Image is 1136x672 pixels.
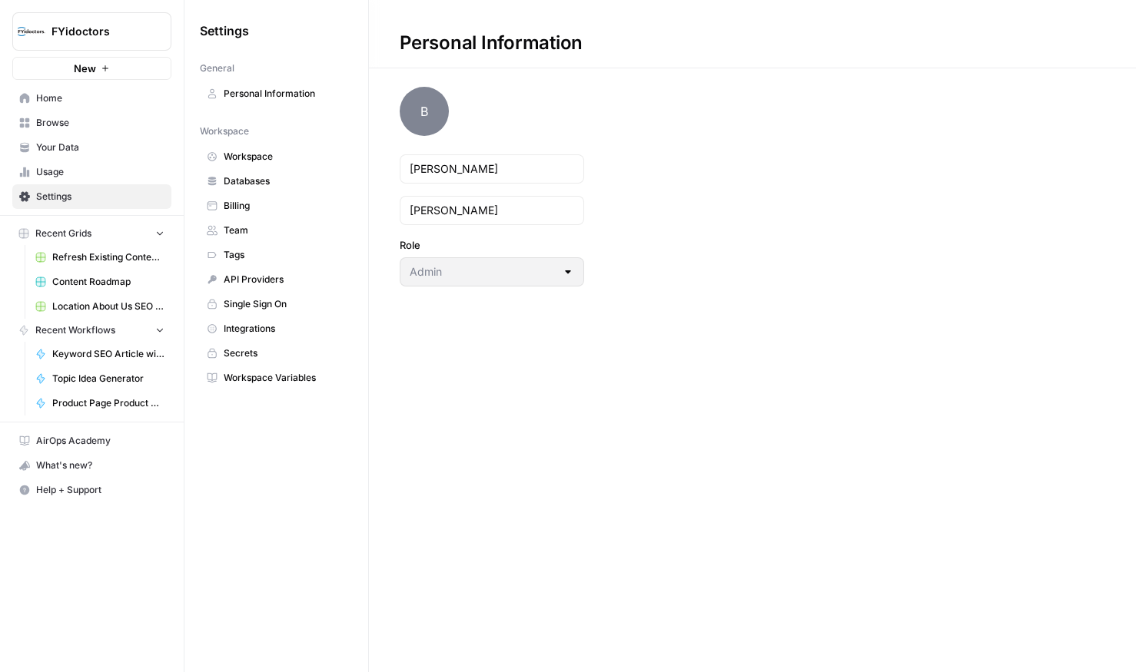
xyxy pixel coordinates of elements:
a: Topic Idea Generator [28,366,171,391]
a: Content Roadmap [28,270,171,294]
span: Refresh Existing Content - FYidoctors [52,250,164,264]
a: Team [200,218,353,243]
span: Single Sign On [224,297,346,311]
span: Home [36,91,164,105]
span: Browse [36,116,164,130]
span: Keyword SEO Article with Human Review [52,347,164,361]
button: Help + Support [12,478,171,502]
a: Your Data [12,135,171,160]
span: Personal Information [224,87,346,101]
a: API Providers [200,267,353,292]
span: B [400,87,449,136]
a: Personal Information [200,81,353,106]
div: What's new? [13,454,171,477]
span: Content Roadmap [52,275,164,289]
img: FYidoctors Logo [18,18,45,45]
span: Workspace Variables [224,371,346,385]
span: Usage [36,165,164,179]
button: Recent Workflows [12,319,171,342]
span: Location About Us SEO Optimized Copy Grid [52,300,164,313]
span: New [74,61,96,76]
a: Location About Us SEO Optimized Copy Grid [28,294,171,319]
span: Team [224,223,346,237]
a: AirOps Academy [12,429,171,453]
div: Personal Information [369,31,613,55]
span: Topic Idea Generator [52,372,164,386]
span: Settings [36,190,164,204]
span: Integrations [224,322,346,336]
span: Help + Support [36,483,164,497]
a: Product Page Product Descriptions, Titles, Meta Descriptions [28,391,171,415]
a: Single Sign On [200,292,353,316]
a: Workspace Variables [200,366,353,390]
a: Browse [12,111,171,135]
span: AirOps Academy [36,434,164,448]
span: Billing [224,199,346,213]
span: Your Data [36,141,164,154]
a: Billing [200,194,353,218]
a: Settings [12,184,171,209]
a: Workspace [200,144,353,169]
span: Workspace [200,124,249,138]
a: Home [12,86,171,111]
a: Usage [12,160,171,184]
span: Recent Workflows [35,323,115,337]
button: What's new? [12,453,171,478]
span: General [200,61,234,75]
span: Databases [224,174,346,188]
a: Refresh Existing Content - FYidoctors [28,245,171,270]
a: Databases [200,169,353,194]
span: Tags [224,248,346,262]
span: Secrets [224,346,346,360]
span: FYidoctors [51,24,144,39]
span: Workspace [224,150,346,164]
button: New [12,57,171,80]
span: Recent Grids [35,227,91,240]
button: Workspace: FYidoctors [12,12,171,51]
a: Keyword SEO Article with Human Review [28,342,171,366]
span: Product Page Product Descriptions, Titles, Meta Descriptions [52,396,164,410]
span: API Providers [224,273,346,286]
a: Secrets [200,341,353,366]
a: Integrations [200,316,353,341]
span: Settings [200,22,249,40]
a: Tags [200,243,353,267]
button: Recent Grids [12,222,171,245]
label: Role [400,237,584,253]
